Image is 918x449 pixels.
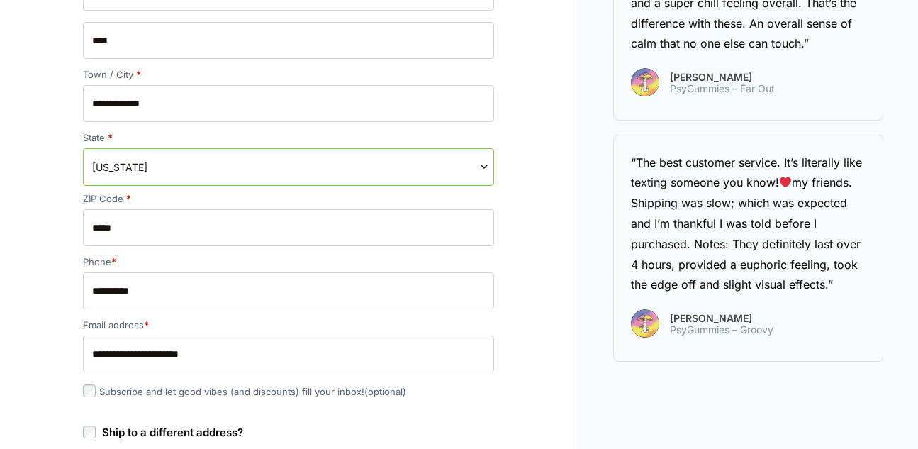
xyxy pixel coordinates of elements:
[670,72,775,82] span: [PERSON_NAME]
[83,70,494,79] label: Town / City
[364,386,406,397] span: (optional)
[102,426,243,439] span: Ship to a different address?
[670,83,775,94] span: PsyGummies – Far Out
[83,133,494,143] label: State
[83,257,494,267] label: Phone
[670,314,773,323] span: [PERSON_NAME]
[83,148,494,186] span: State
[83,426,96,438] input: Ship to a different address?
[780,177,791,188] img: ❤️
[83,321,494,330] label: Email address
[83,194,494,204] label: ZIP Code
[670,324,773,336] span: PsyGummies – Groovy
[83,384,96,397] input: Subscribe and let good vibes (and discounts) fill your inbox!(optional)
[92,160,485,174] span: New York
[631,153,866,296] div: “The best customer service. It’s literally like texting someone you know! my friends. Shipping wa...
[83,386,406,397] label: Subscribe and let good vibes (and discounts) fill your inbox!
